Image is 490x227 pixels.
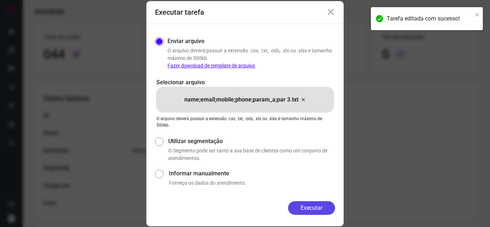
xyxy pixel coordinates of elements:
[475,10,480,19] button: close
[168,63,255,68] a: Fazer download de template de arquivo
[184,95,298,104] p: name;email;mobile;phone;param_a;par 3.txt
[168,147,335,162] p: O Segmento pode ser tanto a sua base de clientes como um conjunto de atendimentos.
[156,78,334,87] p: Selecionar arquivo
[387,14,473,23] div: Tarefa editada com sucesso!
[156,115,334,128] p: O arquivo deverá possuir a extensão .csv, .txt, .ods, .xls ou .xlsx e tamanho máximo de 500kb.
[168,37,204,46] label: Enviar arquivo
[169,169,335,178] label: Informar manualmente
[168,47,335,70] p: O arquivo deverá possuir a extensão .csv, .txt, .ods, .xls ou .xlsx e tamanho máximo de 500kb.
[288,201,335,215] button: Executar
[155,8,204,16] h3: Executar tarefa
[168,137,335,146] label: Utilizar segmentação
[169,179,335,187] p: Forneça os dados do atendimento.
